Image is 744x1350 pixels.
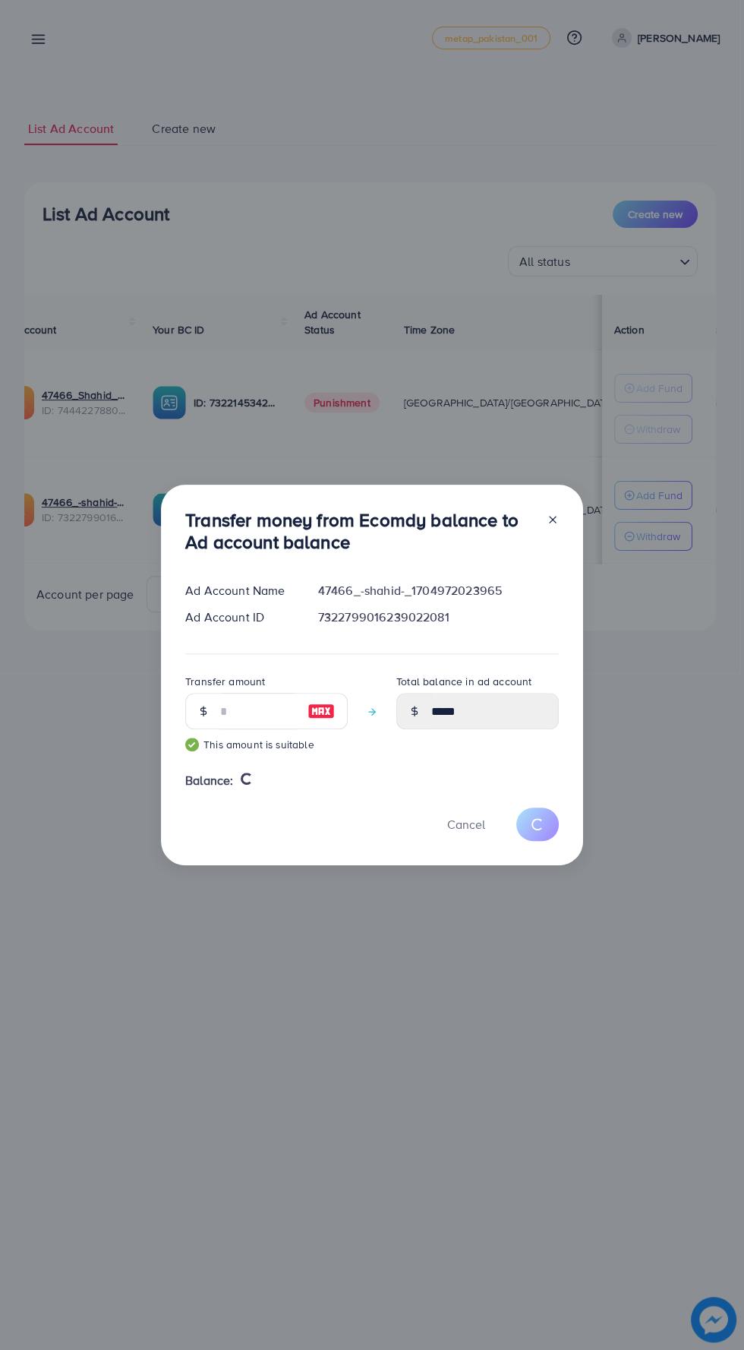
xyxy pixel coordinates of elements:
span: Cancel [447,816,485,833]
label: Transfer amount [185,674,265,689]
div: Ad Account ID [173,609,306,626]
span: Balance: [185,772,233,789]
div: 47466_-shahid-_1704972023965 [306,582,571,599]
img: guide [185,738,199,751]
button: Cancel [428,808,504,840]
img: image [307,702,335,720]
div: 7322799016239022081 [306,609,571,626]
label: Total balance in ad account [396,674,531,689]
h3: Transfer money from Ecomdy balance to Ad account balance [185,509,534,553]
div: Ad Account Name [173,582,306,599]
small: This amount is suitable [185,737,348,752]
